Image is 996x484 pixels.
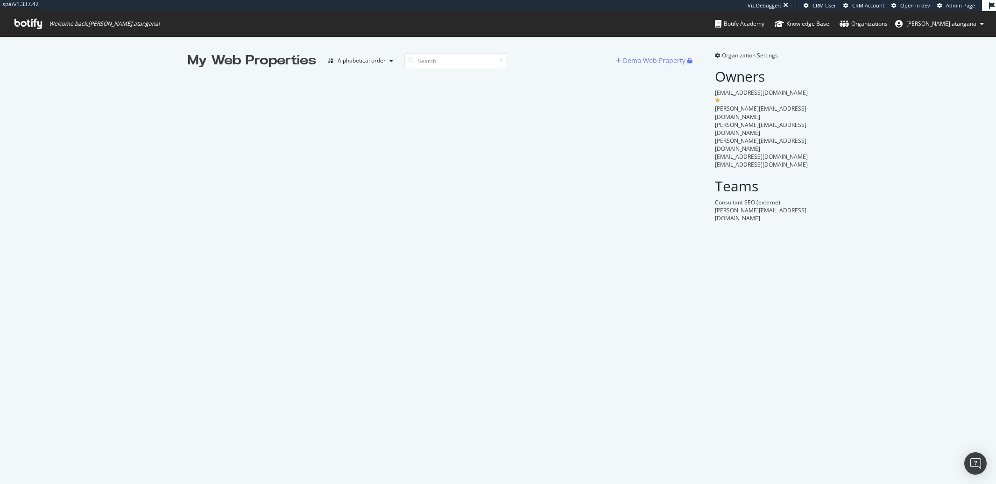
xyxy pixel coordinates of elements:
[891,2,930,9] a: Open in dev
[715,137,806,153] span: [PERSON_NAME][EMAIL_ADDRESS][DOMAIN_NAME]
[852,2,884,9] span: CRM Account
[616,53,687,68] button: Demo Web Property
[49,20,160,28] span: Welcome back, [PERSON_NAME].atangana !
[888,16,991,31] button: [PERSON_NAME].atangana
[715,121,806,137] span: [PERSON_NAME][EMAIL_ADDRESS][DOMAIN_NAME]
[937,2,975,9] a: Admin Page
[715,105,806,120] span: [PERSON_NAME][EMAIL_ADDRESS][DOMAIN_NAME]
[715,161,808,168] span: [EMAIL_ADDRESS][DOMAIN_NAME]
[812,2,836,9] span: CRM User
[715,206,806,222] span: [PERSON_NAME][EMAIL_ADDRESS][DOMAIN_NAME]
[804,2,836,9] a: CRM User
[964,452,987,475] div: Open Intercom Messenger
[775,11,829,36] a: Knowledge Base
[715,19,764,28] div: Botify Academy
[843,2,884,9] a: CRM Account
[715,89,808,97] span: [EMAIL_ADDRESS][DOMAIN_NAME]
[715,11,764,36] a: Botify Academy
[775,19,829,28] div: Knowledge Base
[404,53,507,69] input: Search
[616,56,687,64] a: Demo Web Property
[324,53,397,68] button: Alphabetical order
[715,198,809,206] div: Consultant SEO (externe)
[840,19,888,28] div: Organizations
[623,56,685,65] div: Demo Web Property
[715,153,808,161] span: [EMAIL_ADDRESS][DOMAIN_NAME]
[840,11,888,36] a: Organizations
[338,58,386,63] div: Alphabetical order
[188,51,316,70] div: My Web Properties
[748,2,781,9] div: Viz Debugger:
[900,2,930,9] span: Open in dev
[715,178,809,194] h2: Teams
[715,69,809,84] h2: Owners
[946,2,975,9] span: Admin Page
[906,20,976,28] span: renaud.atangana
[722,51,778,59] span: Organization Settings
